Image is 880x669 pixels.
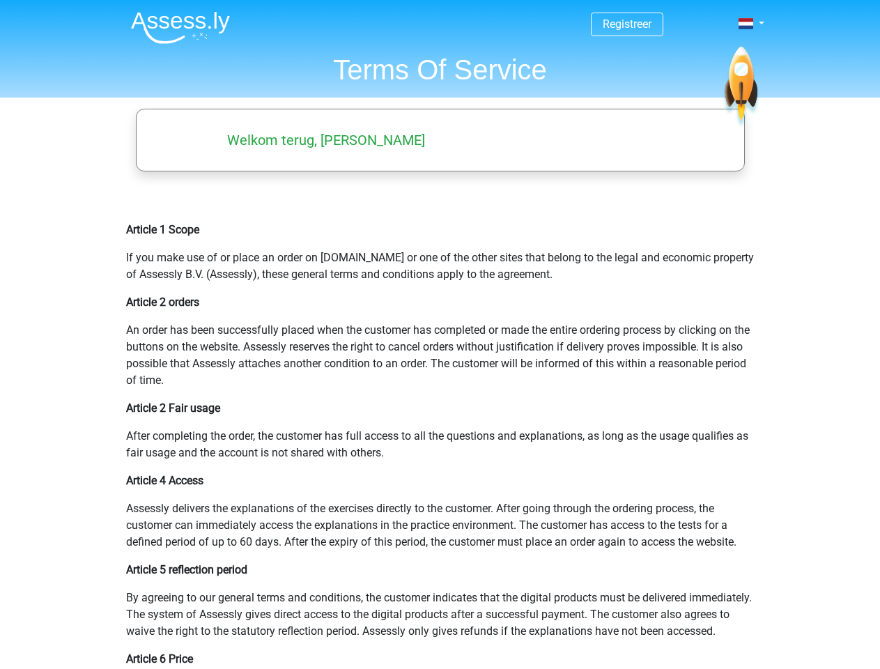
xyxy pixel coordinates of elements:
h5: Welkom terug, [PERSON_NAME] [153,132,499,148]
p: Assessly delivers the explanations of the exercises directly to the customer. After going through... [126,500,755,551]
p: If you make use of or place an order on [DOMAIN_NAME] or one of the other sites that belong to th... [126,249,755,283]
b: Article 4 Access [126,474,203,487]
a: Registreer [603,17,651,31]
b: Article 5 reflection period [126,563,247,576]
b: Article 2 Fair usage [126,401,220,415]
p: By agreeing to our general terms and conditions, the customer indicates that the digital products... [126,590,755,640]
img: spaceship.7d73109d6933.svg [722,47,760,128]
b: Article 1 Scope [126,223,199,236]
h1: Terms Of Service [120,53,761,86]
p: After completing the order, the customer has full access to all the questions and explanations, a... [126,428,755,461]
p: An order has been successfully placed when the customer has completed or made the entire ordering... [126,322,755,389]
img: Assessly [131,11,230,44]
b: Article 2 orders [126,295,199,309]
b: Article 6 Price [126,652,193,666]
